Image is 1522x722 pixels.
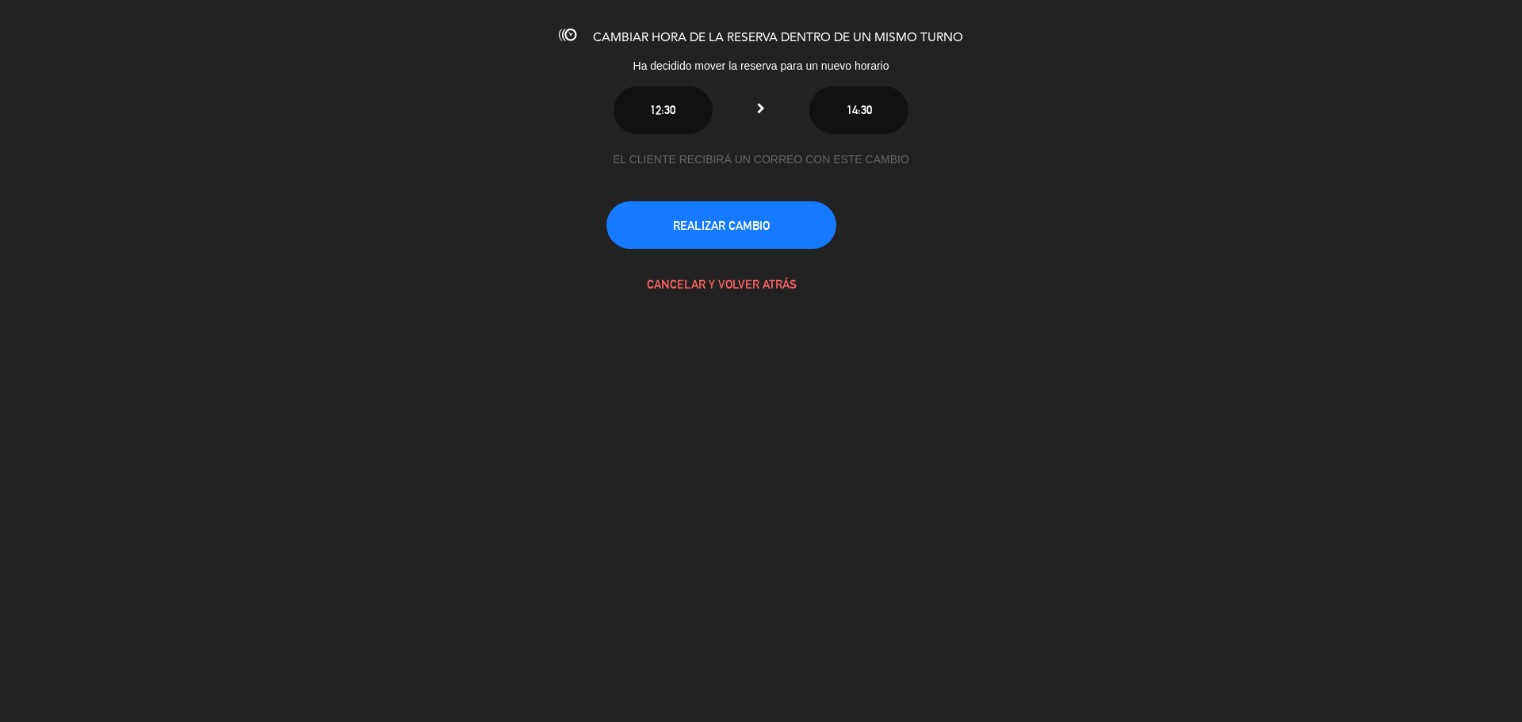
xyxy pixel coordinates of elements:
button: 12:30 [614,86,713,134]
button: 14:30 [809,86,908,134]
div: Ha decidido mover la reserva para un nuevo horario [499,57,1023,75]
div: EL CLIENTE RECIBIRÁ UN CORREO CON ESTE CAMBIO [606,151,916,169]
button: CANCELAR Y VOLVER ATRÁS [606,260,836,308]
button: REALIZAR CAMBIO [606,201,836,249]
span: CAMBIAR HORA DE LA RESERVA DENTRO DE UN MISMO TURNO [593,32,963,44]
span: 12:30 [650,103,675,117]
span: 14:30 [847,103,872,117]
